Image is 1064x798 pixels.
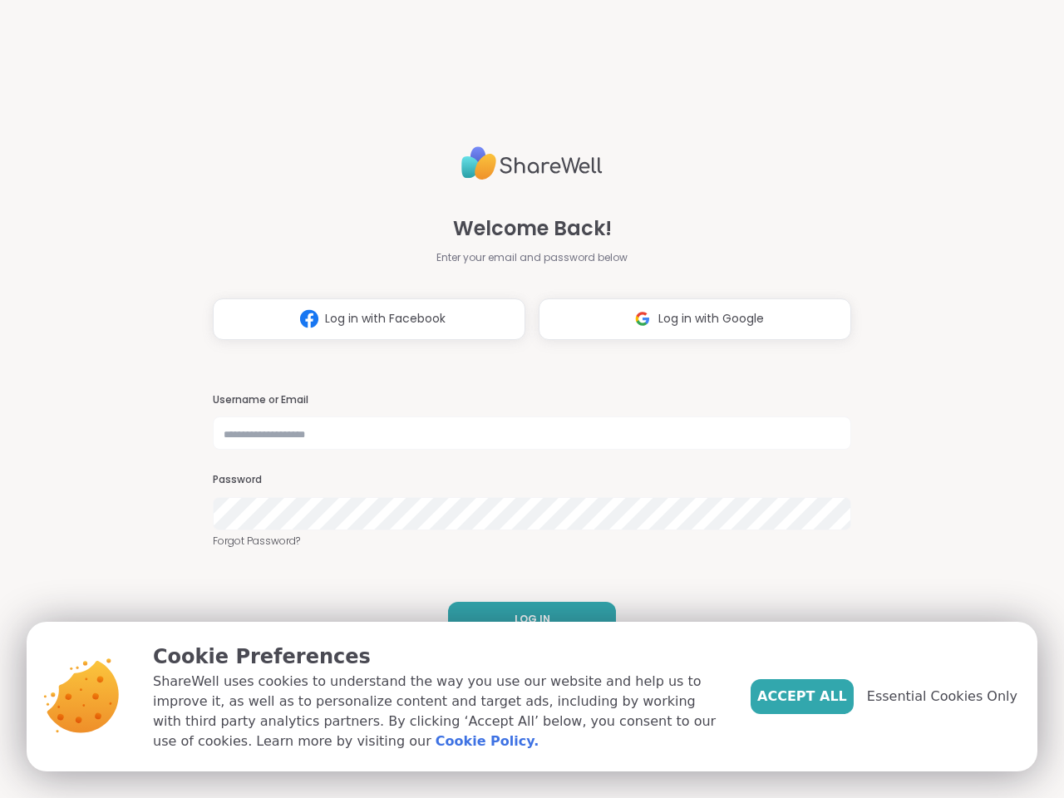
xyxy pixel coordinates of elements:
[515,612,550,627] span: LOG IN
[461,140,603,187] img: ShareWell Logo
[757,687,847,707] span: Accept All
[213,473,851,487] h3: Password
[213,393,851,407] h3: Username or Email
[213,298,525,340] button: Log in with Facebook
[539,298,851,340] button: Log in with Google
[436,250,628,265] span: Enter your email and password below
[325,310,446,328] span: Log in with Facebook
[436,731,539,751] a: Cookie Policy.
[867,687,1017,707] span: Essential Cookies Only
[658,310,764,328] span: Log in with Google
[213,534,851,549] a: Forgot Password?
[153,672,724,751] p: ShareWell uses cookies to understand the way you use our website and help us to improve it, as we...
[448,602,616,637] button: LOG IN
[627,303,658,334] img: ShareWell Logomark
[153,642,724,672] p: Cookie Preferences
[751,679,854,714] button: Accept All
[453,214,612,244] span: Welcome Back!
[293,303,325,334] img: ShareWell Logomark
